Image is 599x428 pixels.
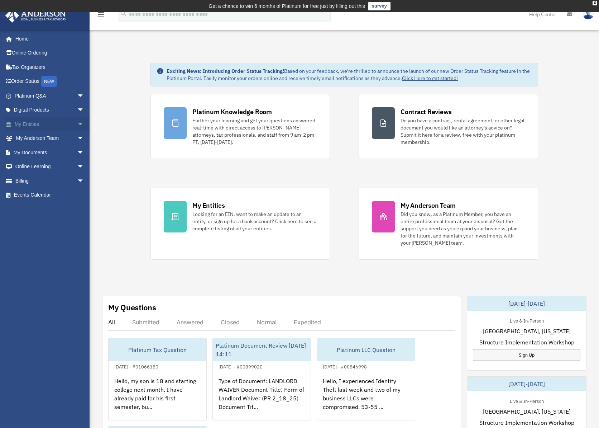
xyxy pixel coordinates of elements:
[3,9,68,23] img: Anderson Advisors Platinum Portal
[317,371,415,427] div: Hello, I experienced Identity Theft last week and two of my business LLCs were compromised. 53-55...
[5,131,95,146] a: My Anderson Teamarrow_drop_down
[593,1,597,5] div: close
[5,145,95,160] a: My Documentsarrow_drop_down
[120,10,128,18] i: search
[5,74,95,89] a: Order StatusNEW
[109,362,164,370] div: [DATE] - #01066180
[192,211,317,232] div: Looking for an EIN, want to make an update to an entity, or sign up for a bank account? Click her...
[257,319,277,326] div: Normal
[5,60,95,74] a: Tax Organizers
[177,319,203,326] div: Answered
[467,377,586,391] div: [DATE]-[DATE]
[473,349,580,361] a: Sign Up
[212,338,311,420] a: Platinum Document Review [DATE] 14:11[DATE] - #00899020Type of Document: LANDLORD WAIVER Document...
[359,188,538,260] a: My Anderson Team Did you know, as a Platinum Member, you have an entire professional team at your...
[317,362,373,370] div: [DATE] - #00846998
[359,94,538,159] a: Contract Reviews Do you have a contract, rental agreement, or other legal document you would like...
[209,2,365,10] div: Get a chance to win 6 months of Platinum for free just by filling out this
[213,362,268,370] div: [DATE] - #00899020
[77,89,91,103] span: arrow_drop_down
[583,9,594,19] img: User Pic
[213,371,311,427] div: Type of Document: LANDLORD WAIVER Document Title: Form of Landlord Waiver (PR 2_18_25) Document T...
[467,296,586,311] div: [DATE]-[DATE]
[5,117,95,131] a: My Entitiesarrow_drop_down
[132,319,159,326] div: Submitted
[5,103,95,117] a: Digital Productsarrow_drop_down
[213,338,311,361] div: Platinum Document Review [DATE] 14:11
[504,397,550,404] div: Live & In-Person
[401,201,456,210] div: My Anderson Team
[167,67,532,82] div: Based on your feedback, we're thrilled to announce the launch of our new Order Status Tracking fe...
[402,75,458,81] a: Click Here to get started!
[77,131,91,146] span: arrow_drop_down
[150,188,330,260] a: My Entities Looking for an EIN, want to make an update to an entity, or sign up for a bank accoun...
[317,338,415,420] a: Platinum LLC Question[DATE] - #00846998Hello, I experienced Identity Theft last week and two of m...
[5,174,95,188] a: Billingarrow_drop_down
[5,89,95,103] a: Platinum Q&Aarrow_drop_down
[108,302,156,313] div: My Questions
[483,407,571,416] span: [GEOGRAPHIC_DATA], [US_STATE]
[108,319,115,326] div: All
[401,211,525,246] div: Did you know, as a Platinum Member, you have an entire professional team at your disposal? Get th...
[77,117,91,132] span: arrow_drop_down
[479,338,574,347] span: Structure Implementation Workshop
[294,319,321,326] div: Expedited
[504,316,550,324] div: Live & In-Person
[401,107,452,116] div: Contract Reviews
[479,418,574,427] span: Structure Implementation Workshop
[109,338,206,361] div: Platinum Tax Question
[401,117,525,146] div: Do you have a contract, rental agreement, or other legal document you would like an attorney's ad...
[97,13,105,19] a: menu
[5,188,95,202] a: Events Calendar
[5,32,91,46] a: Home
[41,76,57,87] div: NEW
[77,103,91,118] span: arrow_drop_down
[150,94,330,159] a: Platinum Knowledge Room Further your learning and get your questions answered real-time with dire...
[97,10,105,19] i: menu
[221,319,240,326] div: Closed
[108,338,207,420] a: Platinum Tax Question[DATE] - #01066180Hello, my son is 18 and starting college next month. I hav...
[5,160,95,174] a: Online Learningarrow_drop_down
[192,107,272,116] div: Platinum Knowledge Room
[317,338,415,361] div: Platinum LLC Question
[109,371,206,427] div: Hello, my son is 18 and starting college next month. I have already paid for his first semester, ...
[77,174,91,188] span: arrow_drop_down
[192,201,225,210] div: My Entities
[5,46,95,60] a: Online Ordering
[368,2,390,10] a: survey
[483,327,571,335] span: [GEOGRAPHIC_DATA], [US_STATE]
[77,145,91,160] span: arrow_drop_down
[167,68,284,74] strong: Exciting News: Introducing Order Status Tracking!
[77,160,91,174] span: arrow_drop_down
[192,117,317,146] div: Further your learning and get your questions answered real-time with direct access to [PERSON_NAM...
